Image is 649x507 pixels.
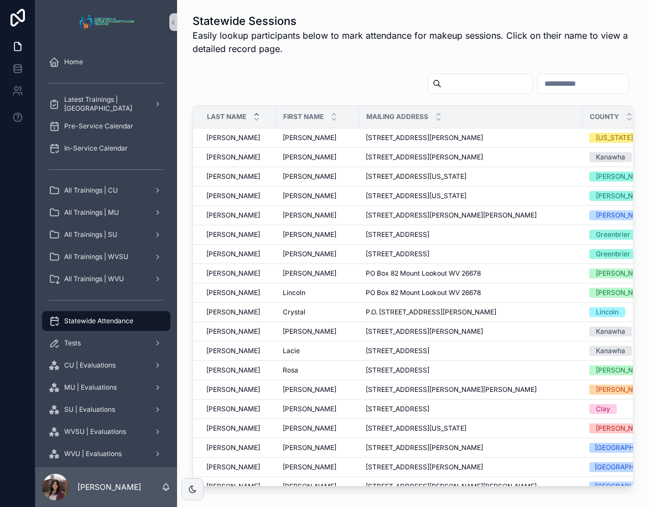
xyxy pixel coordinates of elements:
a: Statewide Attendance [42,311,170,331]
div: Kanawha [596,346,625,356]
span: [STREET_ADDRESS] [366,250,429,258]
a: Lacie [283,346,352,355]
a: [PERSON_NAME] [283,463,352,472]
span: [PERSON_NAME] [206,482,260,491]
span: [PERSON_NAME] [206,327,260,336]
a: [STREET_ADDRESS][PERSON_NAME][PERSON_NAME] [366,385,576,394]
a: All Trainings | WVSU [42,247,170,267]
a: MU | Evaluations [42,377,170,397]
div: Greenbrier [596,249,630,259]
a: All Trainings | MU [42,203,170,223]
span: WVSU | Evaluations [64,427,126,436]
a: In-Service Calendar [42,138,170,158]
span: [STREET_ADDRESS][PERSON_NAME][PERSON_NAME] [366,385,537,394]
a: [PERSON_NAME] [283,482,352,491]
span: Lincoln [283,288,305,297]
span: WVU | Evaluations [64,449,122,458]
span: [STREET_ADDRESS] [366,346,429,355]
a: [PERSON_NAME] [206,250,269,258]
a: [PERSON_NAME] [283,405,352,413]
a: [PERSON_NAME] [283,153,352,162]
a: [PERSON_NAME] [206,463,269,472]
a: [PERSON_NAME] [206,308,269,317]
div: Kanawha [596,152,625,162]
span: [PERSON_NAME] [206,443,260,452]
a: [PERSON_NAME] [283,269,352,278]
a: [PERSON_NAME] [206,288,269,297]
a: [PERSON_NAME] [283,250,352,258]
a: PO Box 82 Mount Lookout WV 26678 [366,288,576,297]
div: scrollable content [35,44,177,467]
a: [STREET_ADDRESS][PERSON_NAME] [366,443,576,452]
span: MU | Evaluations [64,383,117,392]
a: WVU | Evaluations [42,444,170,464]
a: [PERSON_NAME] [206,230,269,239]
a: [PERSON_NAME] [283,443,352,452]
span: [STREET_ADDRESS] [366,405,429,413]
span: [PERSON_NAME] [206,424,260,433]
a: CU | Evaluations [42,355,170,375]
a: All Trainings | CU [42,180,170,200]
span: [STREET_ADDRESS] [366,366,429,375]
a: [PERSON_NAME] [206,443,269,452]
span: Home [64,58,83,66]
a: [PERSON_NAME] [283,192,352,200]
span: [STREET_ADDRESS][PERSON_NAME] [366,327,483,336]
span: County [590,112,619,121]
a: [PERSON_NAME] [206,269,269,278]
span: [STREET_ADDRESS][US_STATE] [366,172,466,181]
a: [STREET_ADDRESS][PERSON_NAME][PERSON_NAME] [366,211,576,220]
span: [PERSON_NAME] [283,172,336,181]
a: P.O. [STREET_ADDRESS][PERSON_NAME] [366,308,576,317]
span: [PERSON_NAME] [206,192,260,200]
div: Greenbrier [596,230,630,240]
span: [PERSON_NAME] [283,230,336,239]
span: [STREET_ADDRESS][PERSON_NAME] [366,153,483,162]
span: [PERSON_NAME] [283,269,336,278]
a: Latest Trainings | [GEOGRAPHIC_DATA] [42,94,170,114]
span: [STREET_ADDRESS][PERSON_NAME][PERSON_NAME] [366,482,537,491]
a: [STREET_ADDRESS] [366,230,576,239]
a: [STREET_ADDRESS][PERSON_NAME] [366,463,576,472]
h1: Statewide Sessions [193,13,634,29]
span: CU | Evaluations [64,361,116,370]
span: Tests [64,339,81,348]
a: [PERSON_NAME] [283,424,352,433]
span: SU | Evaluations [64,405,115,414]
span: [PERSON_NAME] [283,211,336,220]
span: [PERSON_NAME] [206,250,260,258]
a: SU | Evaluations [42,400,170,420]
a: [PERSON_NAME] [206,366,269,375]
a: Tests [42,333,170,353]
p: [PERSON_NAME] [77,482,141,493]
span: [PERSON_NAME] [283,153,336,162]
span: [PERSON_NAME] [283,327,336,336]
span: [PERSON_NAME] [206,385,260,394]
a: [PERSON_NAME] [206,385,269,394]
span: [PERSON_NAME] [283,192,336,200]
a: [PERSON_NAME] [283,385,352,394]
span: Pre-Service Calendar [64,122,133,131]
span: [PERSON_NAME] [283,133,336,142]
span: Statewide Attendance [64,317,133,325]
span: [PERSON_NAME] [206,405,260,413]
span: [PERSON_NAME] [206,172,260,181]
span: [PERSON_NAME] [283,405,336,413]
span: All Trainings | MU [64,208,119,217]
div: Lincoln [596,307,619,317]
span: [PERSON_NAME] [283,385,336,394]
a: [STREET_ADDRESS][US_STATE] [366,172,576,181]
span: Easily lookup participants below to mark attendance for makeup sessions. Click on their name to v... [193,29,634,55]
a: [PERSON_NAME] [283,230,352,239]
span: [PERSON_NAME] [206,308,260,317]
a: PO Box 82 Mount Lookout WV 26678 [366,269,576,278]
a: [PERSON_NAME] [206,153,269,162]
span: [PERSON_NAME] [206,133,260,142]
span: PO Box 82 Mount Lookout WV 26678 [366,269,481,278]
a: Rosa [283,366,352,375]
div: Kanawha [596,327,625,337]
span: All Trainings | WVU [64,275,124,283]
span: [PERSON_NAME] [206,269,260,278]
span: [PERSON_NAME] [283,463,336,472]
div: [US_STATE] [596,133,633,143]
